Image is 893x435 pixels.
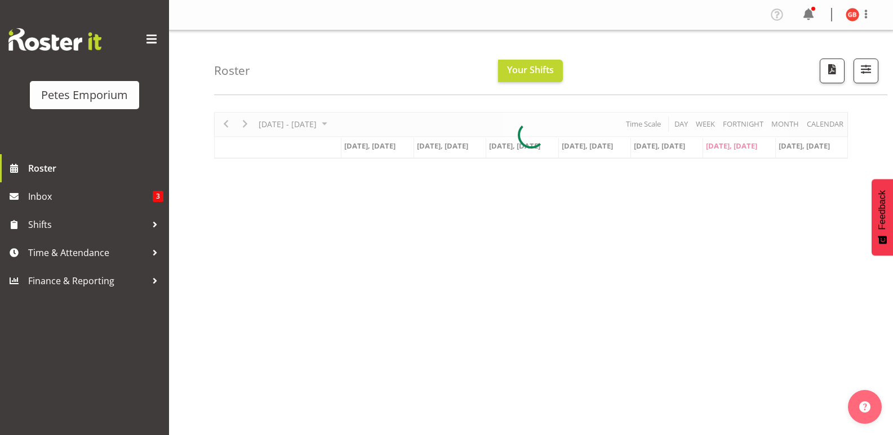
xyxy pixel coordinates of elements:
[846,8,859,21] img: gillian-byford11184.jpg
[872,179,893,255] button: Feedback - Show survey
[28,272,146,289] span: Finance & Reporting
[854,59,878,83] button: Filter Shifts
[153,191,163,202] span: 3
[859,401,870,412] img: help-xxl-2.png
[507,64,554,76] span: Your Shifts
[498,60,563,82] button: Your Shifts
[28,160,163,177] span: Roster
[28,244,146,261] span: Time & Attendance
[820,59,845,83] button: Download a PDF of the roster according to the set date range.
[41,87,128,104] div: Petes Emporium
[877,190,887,230] span: Feedback
[214,64,250,77] h4: Roster
[8,28,101,51] img: Rosterit website logo
[28,188,153,205] span: Inbox
[28,216,146,233] span: Shifts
